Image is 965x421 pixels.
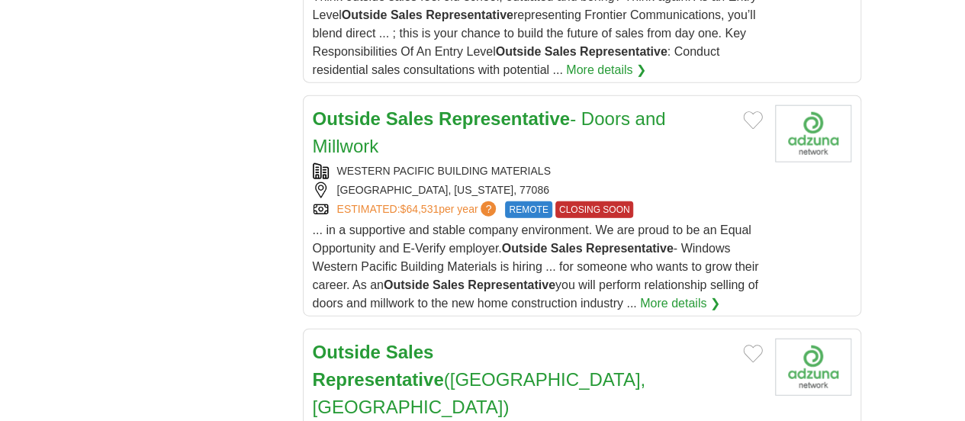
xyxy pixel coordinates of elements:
strong: Representative [586,242,674,255]
a: ESTIMATED:$64,531per year? [337,201,500,218]
div: WESTERN PACIFIC BUILDING MATERIALS [313,163,763,179]
strong: Outside [313,342,381,362]
strong: Representative [426,8,513,21]
span: $64,531 [400,203,439,215]
strong: Outside [496,45,542,58]
strong: Sales [545,45,577,58]
button: Add to favorite jobs [743,111,763,130]
span: REMOTE [505,201,552,218]
span: ... in a supportive and stable company environment. We are proud to be an Equal Opportunity and E... [313,223,759,310]
strong: Outside [342,8,388,21]
strong: Representative [313,369,444,390]
a: More details ❯ [566,61,646,79]
strong: Sales [433,278,465,291]
a: Outside Sales Representative([GEOGRAPHIC_DATA], [GEOGRAPHIC_DATA]) [313,342,646,417]
strong: Outside [502,242,548,255]
strong: Sales [386,342,434,362]
img: Company logo [775,339,851,396]
button: Add to favorite jobs [743,345,763,363]
strong: Sales [386,108,434,129]
strong: Representative [580,45,667,58]
strong: Representative [439,108,570,129]
div: [GEOGRAPHIC_DATA], [US_STATE], 77086 [313,182,763,198]
span: ? [481,201,496,217]
strong: Representative [468,278,555,291]
a: More details ❯ [640,294,720,313]
strong: Outside [384,278,429,291]
strong: Sales [391,8,423,21]
strong: Sales [551,242,583,255]
span: CLOSING SOON [555,201,634,218]
strong: Outside [313,108,381,129]
a: Outside Sales Representative- Doors and Millwork [313,108,666,156]
img: Company logo [775,105,851,162]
